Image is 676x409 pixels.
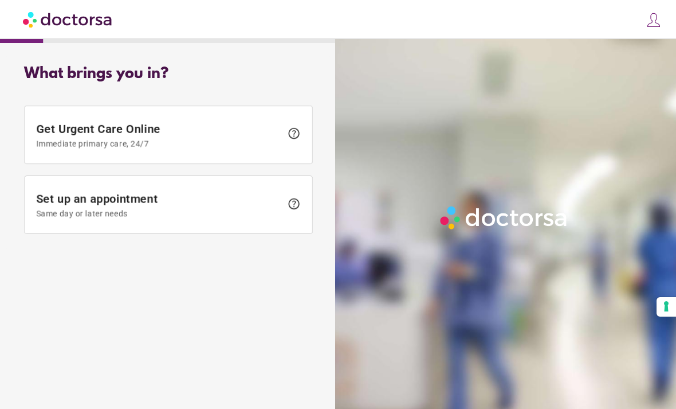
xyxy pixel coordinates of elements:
[23,6,113,32] img: Doctorsa.com
[437,202,572,233] img: Logo-Doctorsa-trans-White-partial-flat.png
[36,192,281,218] span: Set up an appointment
[36,209,281,218] span: Same day or later needs
[36,122,281,148] span: Get Urgent Care Online
[646,12,662,28] img: icons8-customer-100.png
[24,65,313,83] div: What brings you in?
[287,127,301,141] span: help
[36,139,281,148] span: Immediate primary care, 24/7
[657,297,676,317] button: Your consent preferences for tracking technologies
[287,197,301,211] span: help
